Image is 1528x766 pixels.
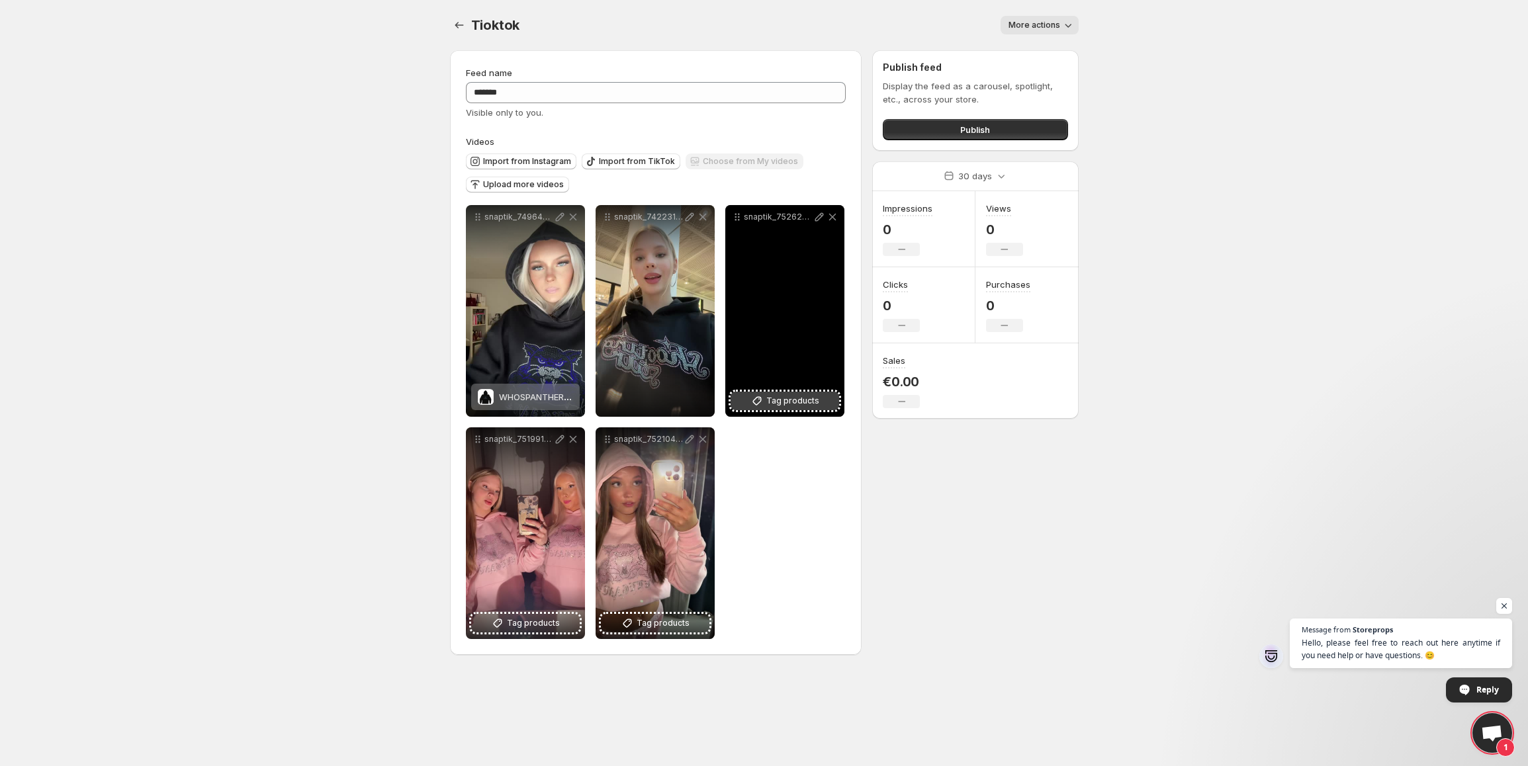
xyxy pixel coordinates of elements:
[599,156,675,167] span: Import from TikTok
[466,153,576,169] button: Import from Instagram
[883,79,1067,106] p: Display the feed as a carousel, spotlight, etc., across your store.
[499,392,684,402] span: WHOSPANTHER RHINESTONE HOODIE BLACK
[471,17,520,33] span: Tioktok
[450,16,469,34] button: Settings
[1302,626,1351,633] span: Message from
[986,222,1023,237] p: 0
[484,434,553,445] p: snaptik_7519914662209621270_hd
[478,390,494,404] img: WHOSPANTHER RHINESTONE HOODIE BLACK
[1496,738,1515,757] span: 1
[883,374,920,390] p: €0.00
[883,222,932,237] p: 0
[986,298,1030,314] p: 0
[466,177,569,192] button: Upload more videos
[883,202,932,215] h3: Impressions
[466,67,512,78] span: Feed name
[582,153,680,169] button: Import from TikTok
[1476,678,1499,701] span: Reply
[596,427,715,639] div: snaptik_7521040866694253846_hdTag products
[466,205,585,417] div: snaptik_7496484112849571094_hdWHOSPANTHER RHINESTONE HOODIE BLACKWHOSPANTHER RHINESTONE HOODIE BLACK
[484,212,553,222] p: snaptik_7496484112849571094_hd
[1001,16,1079,34] button: More actions
[883,61,1067,74] h2: Publish feed
[1353,626,1393,633] span: Storeprops
[986,202,1011,215] h3: Views
[614,212,683,222] p: snaptik_7422314310979964192_hd
[596,205,715,417] div: snaptik_7422314310979964192_hd
[614,434,683,445] p: snaptik_7521040866694253846_hd
[883,298,920,314] p: 0
[766,394,819,407] span: Tag products
[731,392,839,410] button: Tag products
[471,614,580,632] button: Tag products
[986,278,1030,291] h3: Purchases
[483,179,564,190] span: Upload more videos
[1302,636,1500,661] span: Hello, please feel free to reach out here anytime if you need help or have questions. 😊
[883,278,908,291] h3: Clicks
[883,119,1067,140] button: Publish
[466,107,543,118] span: Visible only to you.
[958,169,992,183] p: 30 days
[483,156,571,167] span: Import from Instagram
[883,354,905,367] h3: Sales
[466,136,494,147] span: Videos
[601,614,709,632] button: Tag products
[637,617,690,630] span: Tag products
[960,123,990,136] span: Publish
[1009,20,1060,30] span: More actions
[466,427,585,639] div: snaptik_7519914662209621270_hdTag products
[507,617,560,630] span: Tag products
[1472,713,1512,753] a: Open chat
[744,212,813,222] p: snaptik_7526276635356695830_hd
[725,205,844,417] div: snaptik_7526276635356695830_hdTag products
